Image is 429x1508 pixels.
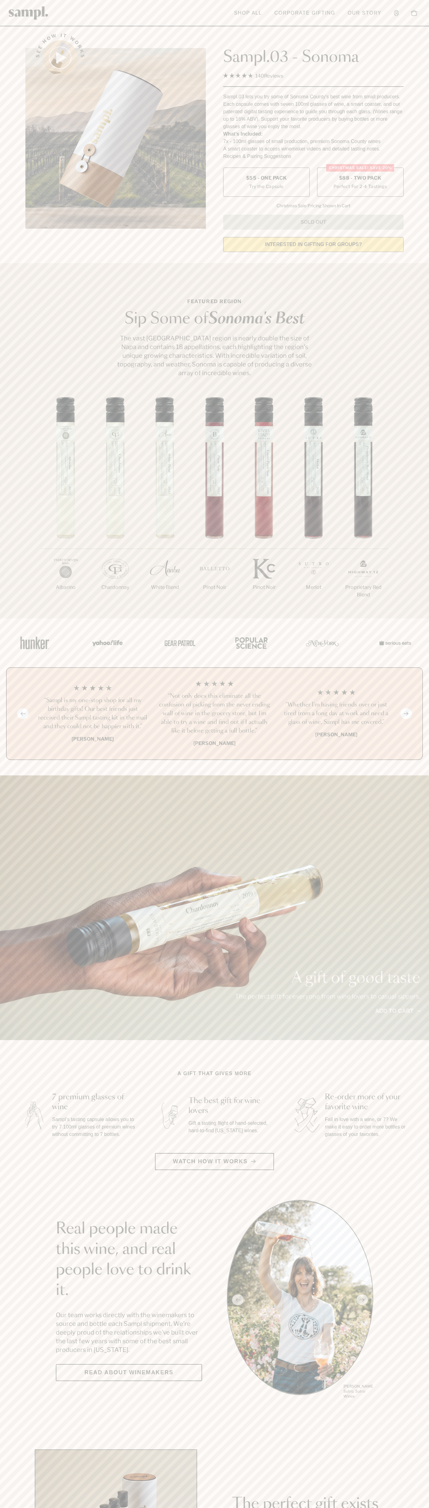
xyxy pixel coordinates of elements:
li: 7x - 100ml glasses of small production, premium Sonoma County wines [223,138,404,145]
button: Previous slide [17,708,29,719]
li: 6 / 7 [289,397,338,611]
a: Add to cart [375,1007,420,1015]
a: Corporate Gifting [271,6,338,20]
li: 3 / 7 [140,397,190,611]
li: Christmas Sale Pricing Shown In Cart [273,203,353,209]
a: Read about Winemakers [56,1364,202,1381]
li: 2 / 7 [91,397,140,611]
a: Shop All [231,6,265,20]
a: Our Story [345,6,385,20]
p: Proprietary Red Blend [338,584,388,599]
li: 2 / 4 [159,680,271,747]
h2: A gift that gives more [178,1070,252,1077]
p: Gift a tasting flight of hand-selected, hard-to-find [US_STATE] wines. [188,1120,273,1134]
img: Sampl.03 - Sonoma [25,48,206,229]
p: Fall in love with a wine, or 7? We make it easy to order more bottles or glasses of your favorites. [325,1116,409,1138]
p: [PERSON_NAME] Sutro, Sutro Wines [343,1384,373,1399]
li: 1 / 7 [41,397,91,611]
b: [PERSON_NAME] [315,732,357,738]
p: Sampl's tasting capsule allows you to try 7 100ml glasses of premium wines without committing to ... [52,1116,136,1138]
h3: “Not only does this eliminate all the confusion of picking from the never ending wall of wine in ... [159,692,271,735]
p: White Blend [140,584,190,591]
h3: The best gift for wine lovers [188,1096,273,1116]
span: Reviews [264,73,283,79]
img: Artboard_7_5b34974b-f019-449e-91fb-745f8d0877ee_x450.png [376,630,413,656]
img: Artboard_1_c8cd28af-0030-4af1-819c-248e302c7f06_x450.png [16,630,53,656]
p: Albarino [41,584,91,591]
li: A smart coaster to access winemaker videos and detailed tasting notes. [223,145,404,153]
small: Perfect For 2-4 Tastings [334,183,387,190]
img: Artboard_3_0b291449-6e8c-4d07-b2c2-3f3601a19cd1_x450.png [304,630,341,656]
h1: Sampl.03 - Sonoma [223,48,404,67]
small: Try the Capsule [249,183,284,190]
h2: Real people made this wine, and real people love to drink it. [56,1219,202,1301]
h3: 7 premium glasses of wine [52,1092,136,1112]
p: The vast [GEOGRAPHIC_DATA] region is nearly double the size of Napa and contains 18 appellations,... [115,334,314,377]
p: Pinot Noir [239,584,289,591]
button: See how it works [43,40,77,75]
div: Christmas SALE! Save 20% [326,164,394,172]
a: interested in gifting for groups? [223,237,404,252]
button: Watch how it works [155,1153,274,1170]
h3: Re-order more of your favorite wine [325,1092,409,1112]
b: [PERSON_NAME] [72,736,114,742]
ul: carousel [227,1200,373,1400]
h2: Sip Some of [115,312,314,326]
p: Merlot [289,584,338,591]
span: 140 [255,73,264,79]
div: Sampl.03 lets you try some of Sonoma County's best wine from small producers. Each capsule comes ... [223,93,404,130]
div: 140Reviews [223,72,283,80]
p: Pinot Noir [190,584,239,591]
span: $88 - Two Pack [339,175,382,182]
p: Chardonnay [91,584,140,591]
p: A gift of good taste [235,971,420,986]
li: Recipes & Pairing Suggestions [223,153,404,160]
li: 3 / 4 [280,680,392,747]
b: [PERSON_NAME] [193,740,236,746]
button: Next slide [400,708,412,719]
li: 5 / 7 [239,397,289,611]
h3: “Whether I'm having friends over or just tired from a long day at work and need a glass of wine, ... [280,701,392,727]
img: Artboard_5_7fdae55a-36fd-43f7-8bfd-f74a06a2878e_x450.png [160,630,197,656]
strong: What’s Included: [223,131,263,137]
p: Our team works directly with the winemakers to source and bottle each Sampl shipment. We’re deepl... [56,1311,202,1354]
span: $55 - One Pack [246,175,287,182]
img: Artboard_4_28b4d326-c26e-48f9-9c80-911f17d6414e_x450.png [232,630,269,656]
p: The perfect gift for everyone from wine lovers to casual sippers. [235,992,420,1001]
img: Artboard_6_04f9a106-072f-468a-bdd7-f11783b05722_x450.png [88,630,125,656]
em: Sonoma's Best [208,312,305,326]
p: Featured Region [115,298,314,305]
li: 1 / 4 [37,680,149,747]
img: Sampl logo [9,6,48,20]
h3: “Sampl is my one-stop shop for all my birthday gifts! Our best friends just received their Sampl ... [37,696,149,731]
li: 4 / 7 [190,397,239,611]
button: Sold Out [223,215,404,230]
div: slide 1 [227,1200,373,1400]
li: 7 / 7 [338,397,388,618]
